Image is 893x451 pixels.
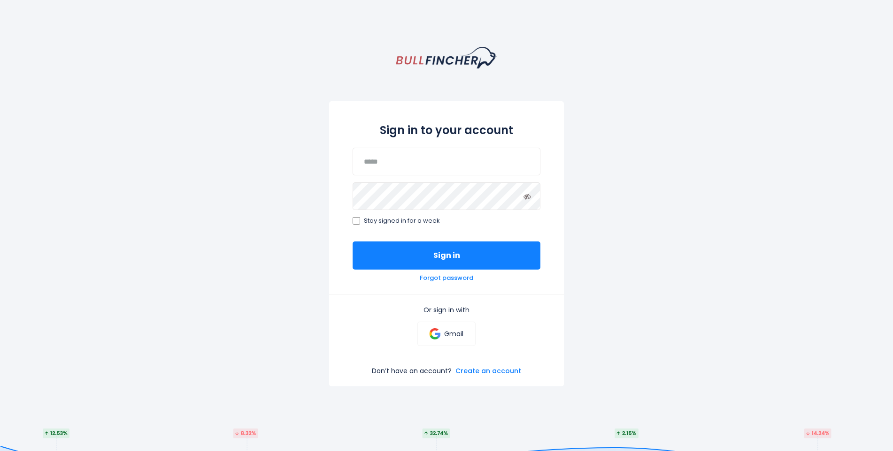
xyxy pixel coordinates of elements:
a: Create an account [455,367,521,375]
h2: Sign in to your account [353,122,540,138]
p: Gmail [444,330,463,338]
input: Stay signed in for a week [353,217,360,225]
p: Or sign in with [353,306,540,314]
button: Sign in [353,241,540,270]
a: homepage [396,47,497,68]
a: Gmail [417,322,475,346]
a: Forgot password [420,274,473,282]
span: Stay signed in for a week [364,217,440,225]
p: Don’t have an account? [372,367,452,375]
